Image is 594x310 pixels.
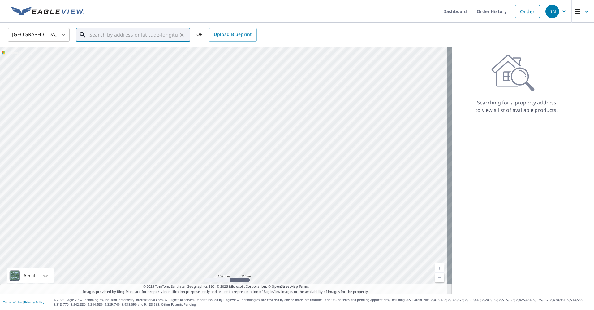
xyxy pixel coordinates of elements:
[272,284,298,289] a: OpenStreetMap
[196,28,257,42] div: OR
[24,300,44,304] a: Privacy Policy
[11,7,84,16] img: EV Logo
[435,263,444,273] a: Current Level 5, Zoom In
[8,26,70,43] div: [GEOGRAPHIC_DATA]
[143,284,309,289] span: © 2025 TomTom, Earthstar Geographics SIO, © 2025 Microsoft Corporation, ©
[515,5,540,18] a: Order
[22,268,37,283] div: Aerial
[54,298,591,307] p: © 2025 Eagle View Technologies, Inc. and Pictometry International Corp. All Rights Reserved. Repo...
[214,31,252,38] span: Upload Blueprint
[209,28,256,42] a: Upload Blueprint
[545,5,559,18] div: DN
[299,284,309,289] a: Terms
[435,273,444,282] a: Current Level 5, Zoom Out
[3,300,44,304] p: |
[178,30,186,39] button: Clear
[475,99,558,114] p: Searching for a property address to view a list of available products.
[89,26,178,43] input: Search by address or latitude-longitude
[3,300,22,304] a: Terms of Use
[7,268,54,283] div: Aerial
